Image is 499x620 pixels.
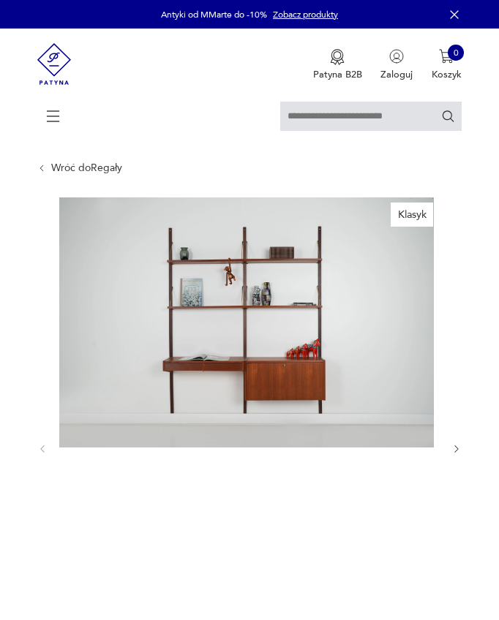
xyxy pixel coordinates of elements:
p: Zaloguj [380,68,413,81]
a: Wróć doRegały [51,162,122,174]
img: Ikonka użytkownika [389,49,404,64]
p: Koszyk [432,68,462,81]
button: Szukaj [441,109,455,123]
div: Klasyk [391,203,433,227]
button: 0Koszyk [432,49,462,81]
a: Zobacz produkty [273,9,338,20]
button: Zaloguj [380,49,413,81]
button: Patyna B2B [313,49,362,81]
div: 0 [448,45,464,61]
p: Patyna B2B [313,68,362,81]
img: Ikona medalu [330,49,345,65]
img: Ikona koszyka [439,49,454,64]
img: Patyna - sklep z meblami i dekoracjami vintage [37,29,71,99]
p: Antyki od MMarte do -10% [161,9,267,20]
a: Ikona medaluPatyna B2B [313,49,362,81]
img: Zdjęcie produktu Regał systemowy tekowy, PS System, duński design, lata 60., projektant: Preben S... [59,197,434,447]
